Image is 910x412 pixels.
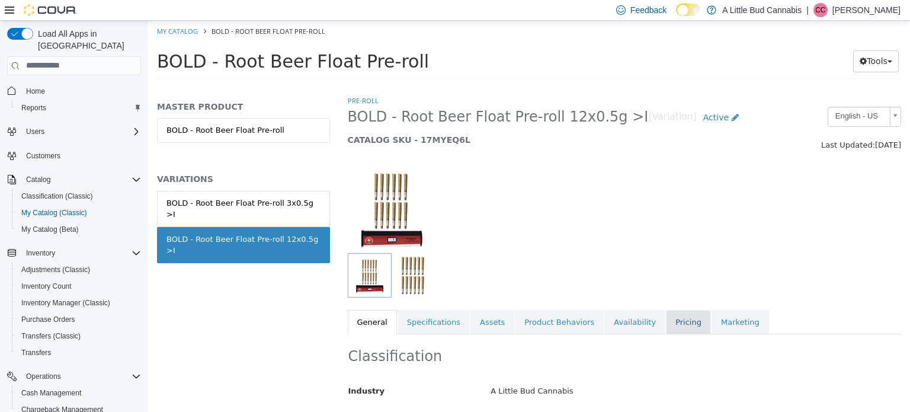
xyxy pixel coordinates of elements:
span: Last Updated: [673,120,727,129]
a: My Catalog (Beta) [17,222,84,237]
div: Carolyn Cook [813,3,828,17]
span: BOLD - Root Beer Float Pre-roll 12x0.5g >I [200,87,501,106]
a: My Catalog (Classic) [17,206,92,220]
span: Home [21,84,141,98]
h5: CATALOG SKU - 17MYEQ6L [200,114,610,124]
span: Inventory Manager (Classic) [21,298,110,308]
button: Catalog [21,173,55,187]
span: My Catalog (Beta) [21,225,79,234]
a: Classification (Classic) [17,189,98,203]
span: Reports [17,101,141,115]
span: Cash Management [21,388,81,398]
button: Inventory Count [12,278,146,295]
span: Classification (Classic) [21,191,93,201]
button: Reports [12,100,146,116]
span: Transfers [17,346,141,360]
a: General [200,289,249,314]
span: Reports [21,103,46,113]
span: BOLD - Root Beer Float Pre-roll [9,30,281,51]
button: Purchase Orders [12,311,146,328]
a: Reports [17,101,51,115]
h5: VARIATIONS [9,153,182,164]
span: Load All Apps in [GEOGRAPHIC_DATA] [33,28,141,52]
a: Product Behaviors [367,289,456,314]
span: Feedback [630,4,667,16]
div: Pre-Roll [334,390,761,411]
button: Home [2,82,146,100]
button: Operations [2,368,146,385]
button: Tools [705,30,751,52]
button: Users [21,124,49,139]
h5: MASTER PRODUCT [9,81,182,91]
button: Operations [21,369,66,384]
a: Transfers [17,346,56,360]
a: Inventory Manager (Classic) [17,296,115,310]
a: Pre-Roll [200,75,230,84]
button: Customers [2,147,146,164]
span: Purchase Orders [17,312,141,327]
span: Active [555,92,581,101]
span: Catalog [21,173,141,187]
span: Transfers (Classic) [17,329,141,343]
button: Adjustments (Classic) [12,261,146,278]
span: Purchase Orders [21,315,75,324]
button: My Catalog (Beta) [12,221,146,238]
span: My Catalog (Classic) [21,208,87,218]
span: Cash Management [17,386,141,400]
a: Specifications [249,289,322,314]
span: Adjustments (Classic) [21,265,90,274]
span: Inventory Count [21,282,72,291]
span: Users [21,124,141,139]
span: Inventory Manager (Classic) [17,296,141,310]
a: Pricing [518,289,563,314]
button: Inventory Manager (Classic) [12,295,146,311]
img: 150 [200,143,287,232]
span: Transfers (Classic) [21,331,81,341]
span: My Catalog (Classic) [17,206,141,220]
span: Classification (Classic) [17,189,141,203]
a: Assets [322,289,366,314]
img: Cova [24,4,77,16]
a: Customers [21,149,65,163]
div: BOLD - Root Beer Float Pre-roll 3x0.5g >I [18,177,172,200]
span: CC [815,3,825,17]
button: Transfers (Classic) [12,328,146,344]
a: English - US [680,86,753,106]
input: Dark Mode [676,4,701,16]
button: Cash Management [12,385,146,401]
button: Inventory [2,245,146,261]
div: A Little Bud Cannabis [334,360,761,381]
button: Users [2,123,146,140]
span: Industry [200,366,237,375]
p: [PERSON_NAME] [832,3,901,17]
p: A Little Bud Cannabis [722,3,802,17]
span: Inventory Count [17,279,141,293]
span: Home [26,87,45,96]
a: Purchase Orders [17,312,80,327]
button: Transfers [12,344,146,361]
button: Classification (Classic) [12,188,146,205]
span: My Catalog (Beta) [17,222,141,237]
button: My Catalog (Classic) [12,205,146,221]
h2: Classification [200,327,753,345]
span: Catalog [26,175,50,184]
a: Home [21,84,50,98]
span: Inventory [26,248,55,258]
a: Transfers (Classic) [17,329,85,343]
span: Adjustments (Classic) [17,263,141,277]
button: Inventory [21,246,60,260]
a: BOLD - Root Beer Float Pre-roll [9,97,182,122]
span: Operations [26,372,61,381]
a: Availability [456,289,517,314]
span: Inventory [21,246,141,260]
span: English - US [680,87,737,105]
a: Inventory Count [17,279,76,293]
button: Catalog [2,171,146,188]
span: Operations [21,369,141,384]
p: | [806,3,809,17]
div: BOLD - Root Beer Float Pre-roll 12x0.5g >I [18,213,172,236]
small: [Variation] [500,92,548,101]
span: Users [26,127,44,136]
a: Marketing [563,289,621,314]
